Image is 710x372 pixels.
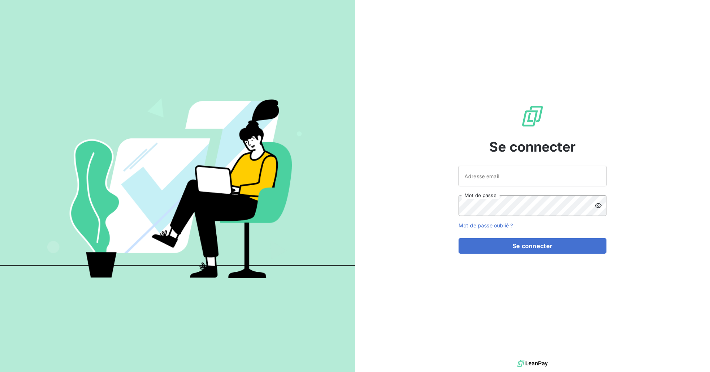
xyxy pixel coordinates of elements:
button: Se connecter [459,238,606,254]
input: placeholder [459,166,606,186]
img: logo [517,358,548,369]
span: Se connecter [489,137,576,157]
a: Mot de passe oublié ? [459,222,513,229]
img: Logo LeanPay [521,104,544,128]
